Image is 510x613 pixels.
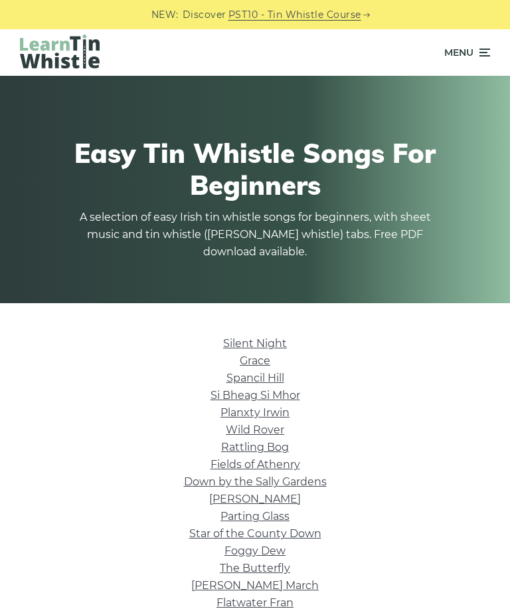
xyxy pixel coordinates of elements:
a: Foggy Dew [224,545,286,557]
a: Rattling Bog [221,441,289,453]
a: Down by the Sally Gardens [184,475,327,488]
a: Wild Rover [226,424,284,436]
img: LearnTinWhistle.com [20,35,100,68]
a: Flatwater Fran [216,596,294,609]
a: The Butterfly [220,562,290,574]
a: Grace [240,354,270,367]
span: Menu [444,36,473,69]
a: [PERSON_NAME] March [191,579,319,592]
p: A selection of easy Irish tin whistle songs for beginners, with sheet music and tin whistle ([PER... [76,209,434,261]
a: Spancil Hill [226,372,284,384]
a: Silent Night [223,337,287,350]
a: Planxty Irwin [220,406,290,419]
a: Fields of Athenry [211,458,300,471]
h1: Easy Tin Whistle Songs For Beginners [27,137,483,201]
a: Parting Glass [220,510,290,523]
a: Star of the County Down [189,527,321,540]
a: [PERSON_NAME] [209,493,301,505]
a: Si­ Bheag Si­ Mhor [211,389,300,402]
